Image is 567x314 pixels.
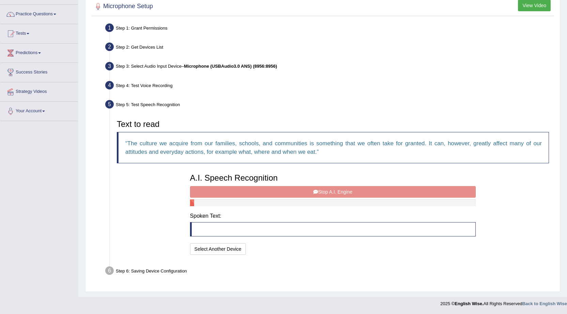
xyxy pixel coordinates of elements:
div: Step 5: Test Speech Recognition [102,98,557,113]
div: Step 4: Test Voice Recording [102,79,557,94]
a: Your Account [0,102,78,119]
div: Step 1: Grant Permissions [102,21,557,36]
button: Select Another Device [190,243,246,255]
div: Step 6: Saving Device Configuration [102,264,557,279]
h3: A.I. Speech Recognition [190,173,476,182]
a: Back to English Wise [522,301,567,306]
div: Step 3: Select Audio Input Device [102,60,557,75]
div: Step 2: Get Devices List [102,40,557,55]
h3: Text to read [117,120,549,129]
div: 2025 © All Rights Reserved [440,297,567,307]
a: Tests [0,24,78,41]
a: Strategy Videos [0,82,78,99]
a: Success Stories [0,63,78,80]
strong: English Wise. [455,301,483,306]
h4: Spoken Text: [190,213,476,219]
a: Practice Questions [0,5,78,22]
q: The culture we acquire from our families, schools, and communities is something that we often tak... [125,140,542,155]
h2: Microphone Setup [93,1,153,12]
a: Predictions [0,44,78,61]
b: Microphone (USBAudio3.0 ANS) (8956:8956) [184,64,277,69]
span: – [182,64,277,69]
